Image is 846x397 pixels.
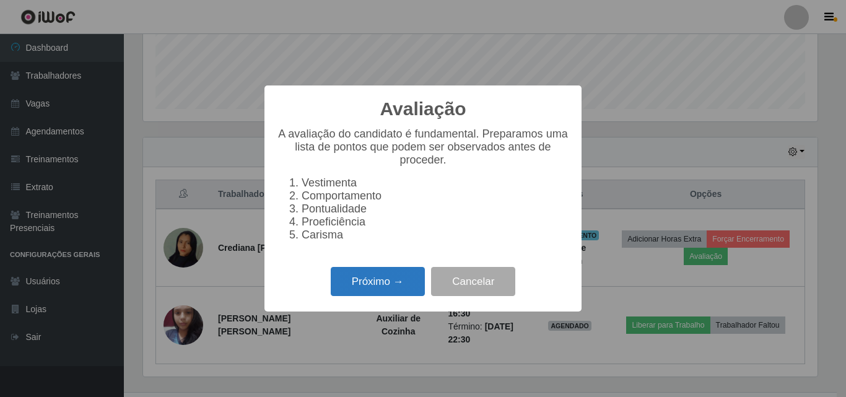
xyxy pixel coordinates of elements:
[302,229,569,242] li: Carisma
[302,190,569,203] li: Comportamento
[331,267,425,296] button: Próximo →
[380,98,466,120] h2: Avaliação
[302,177,569,190] li: Vestimenta
[302,216,569,229] li: Proeficiência
[277,128,569,167] p: A avaliação do candidato é fundamental. Preparamos uma lista de pontos que podem ser observados a...
[302,203,569,216] li: Pontualidade
[431,267,515,296] button: Cancelar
